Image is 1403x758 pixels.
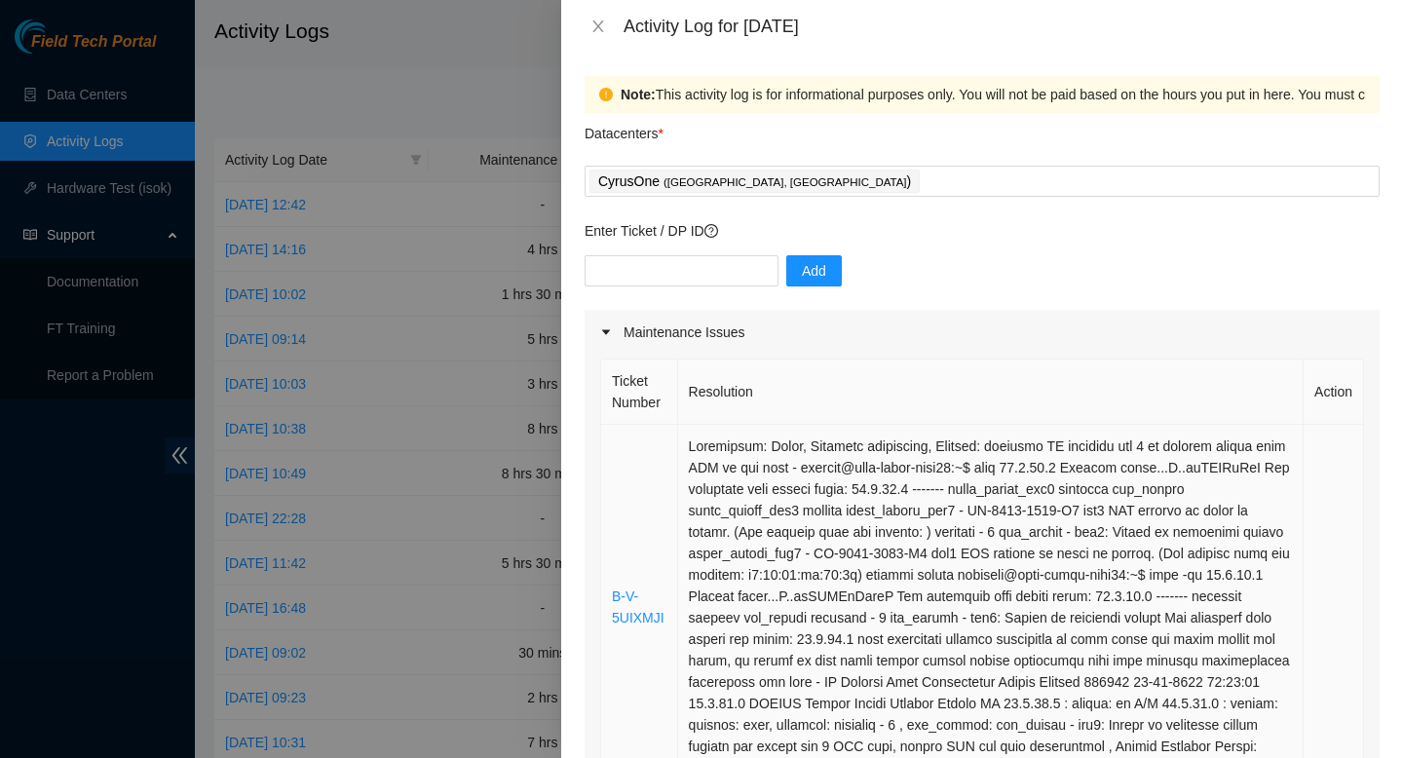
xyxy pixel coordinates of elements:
[585,310,1380,355] div: Maintenance Issues
[704,224,718,238] span: question-circle
[585,220,1380,242] p: Enter Ticket / DP ID
[1304,360,1364,425] th: Action
[621,84,656,105] strong: Note:
[590,19,606,34] span: close
[678,360,1304,425] th: Resolution
[612,588,664,625] a: B-V-5UIXMJI
[786,255,842,286] button: Add
[599,88,613,101] span: exclamation-circle
[585,113,664,144] p: Datacenters
[802,260,826,282] span: Add
[624,16,1380,37] div: Activity Log for [DATE]
[600,326,612,338] span: caret-right
[585,18,612,36] button: Close
[664,176,907,188] span: ( [GEOGRAPHIC_DATA], [GEOGRAPHIC_DATA]
[601,360,678,425] th: Ticket Number
[598,171,911,193] p: CyrusOne )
